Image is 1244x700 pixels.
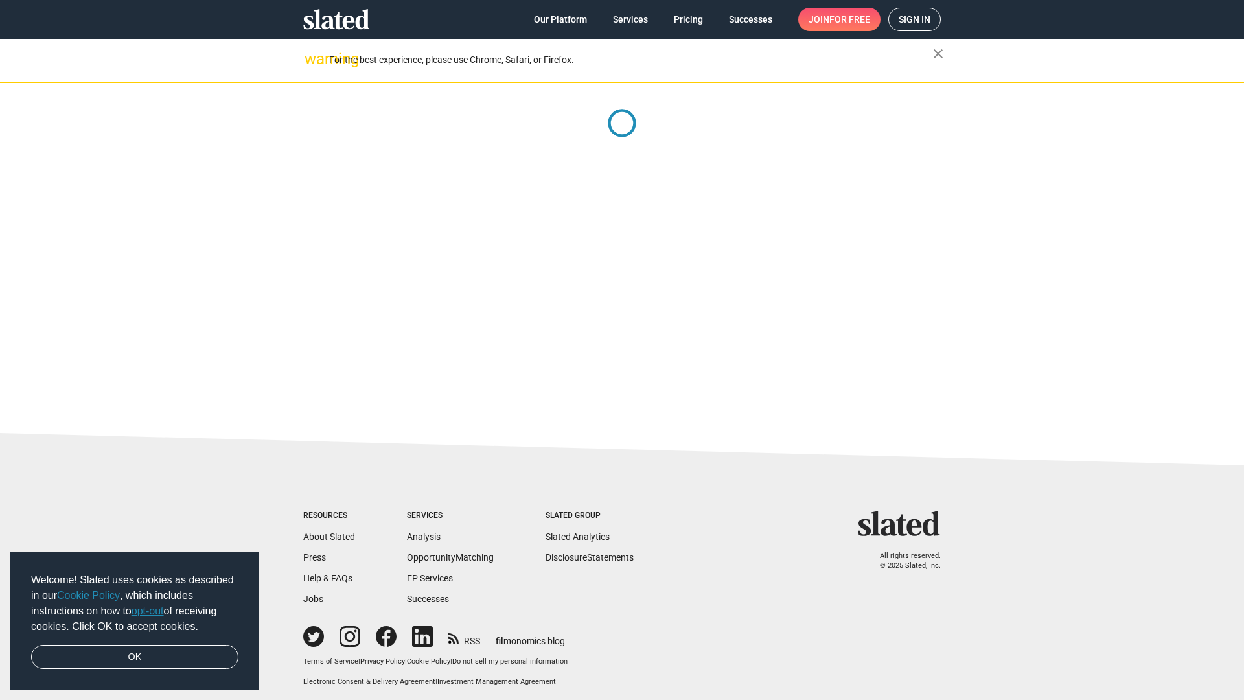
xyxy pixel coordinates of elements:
[496,636,511,646] span: film
[866,552,941,570] p: All rights reserved. © 2025 Slated, Inc.
[534,8,587,31] span: Our Platform
[305,51,320,67] mat-icon: warning
[524,8,597,31] a: Our Platform
[303,511,355,521] div: Resources
[57,590,120,601] a: Cookie Policy
[809,8,870,31] span: Join
[303,531,355,542] a: About Slated
[546,552,634,563] a: DisclosureStatements
[603,8,658,31] a: Services
[450,657,452,666] span: |
[435,677,437,686] span: |
[407,573,453,583] a: EP Services
[663,8,713,31] a: Pricing
[358,657,360,666] span: |
[546,511,634,521] div: Slated Group
[407,511,494,521] div: Services
[613,8,648,31] span: Services
[10,552,259,690] div: cookieconsent
[452,657,568,667] button: Do not sell my personal information
[719,8,783,31] a: Successes
[448,627,480,647] a: RSS
[407,657,450,666] a: Cookie Policy
[829,8,870,31] span: for free
[888,8,941,31] a: Sign in
[303,552,326,563] a: Press
[496,625,565,647] a: filmonomics blog
[31,645,238,670] a: dismiss cookie message
[303,594,323,604] a: Jobs
[930,46,946,62] mat-icon: close
[31,572,238,635] span: Welcome! Slated uses cookies as described in our , which includes instructions on how to of recei...
[303,677,435,686] a: Electronic Consent & Delivery Agreement
[437,677,556,686] a: Investment Management Agreement
[899,8,930,30] span: Sign in
[407,531,441,542] a: Analysis
[132,605,164,616] a: opt-out
[729,8,772,31] span: Successes
[798,8,881,31] a: Joinfor free
[407,552,494,563] a: OpportunityMatching
[407,594,449,604] a: Successes
[674,8,703,31] span: Pricing
[360,657,405,666] a: Privacy Policy
[303,657,358,666] a: Terms of Service
[303,573,352,583] a: Help & FAQs
[405,657,407,666] span: |
[329,51,933,69] div: For the best experience, please use Chrome, Safari, or Firefox.
[546,531,610,542] a: Slated Analytics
